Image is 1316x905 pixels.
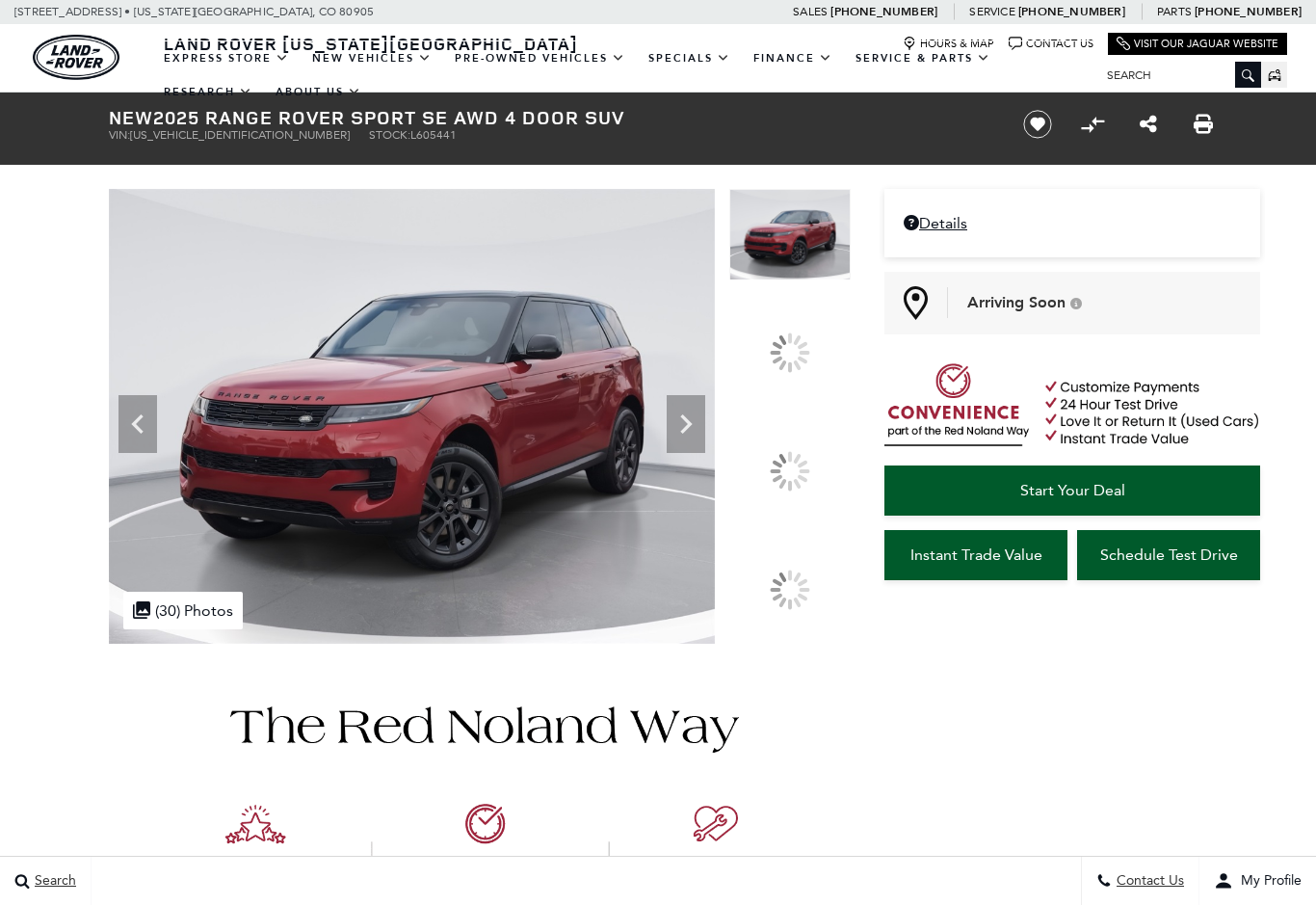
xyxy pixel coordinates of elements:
[904,214,1241,232] a: Details
[904,286,928,320] img: Map Pin Icon
[443,41,637,75] a: Pre-Owned Vehicles
[152,32,590,55] a: Land Rover [US_STATE][GEOGRAPHIC_DATA]
[1100,546,1238,564] span: Schedule Test Drive
[1077,530,1260,580] a: Schedule Test Drive
[164,32,578,55] span: Land Rover [US_STATE][GEOGRAPHIC_DATA]
[1195,4,1302,19] a: [PHONE_NUMBER]
[910,546,1042,564] span: Instant Trade Value
[1112,873,1184,890] span: Contact Us
[152,41,1092,109] nav: Main Navigation
[301,41,443,75] a: New Vehicles
[1092,64,1261,87] input: Search
[1018,4,1125,19] a: [PHONE_NUMBER]
[729,189,851,280] img: New 2025 Firenze Red Land Rover SE image 1
[967,292,1066,313] span: Arriving Soon
[1117,37,1278,51] a: Visit Our Jaguar Website
[109,107,990,128] h1: 2025 Range Rover Sport SE AWD 4 Door SUV
[884,530,1067,580] a: Instant Trade Value
[637,41,742,75] a: Specials
[830,4,937,19] a: [PHONE_NUMBER]
[410,128,457,142] span: L605441
[793,5,828,18] span: Sales
[109,189,715,644] img: New 2025 Firenze Red Land Rover SE image 1
[109,128,130,142] span: VIN:
[742,41,844,75] a: Finance
[884,590,1260,893] iframe: YouTube video player
[33,35,119,80] img: Land Rover
[1016,109,1059,140] button: Save vehicle
[369,128,410,142] span: Stock:
[152,41,301,75] a: EXPRESS STORE
[884,466,1260,516] a: Start Your Deal
[33,35,119,80] a: land-rover
[1070,297,1082,309] div: Vehicle is preparing for delivery to the retailer. MSRP will be finalized when the vehicle arrive...
[109,104,153,130] strong: New
[1233,873,1302,890] span: My Profile
[30,873,76,890] span: Search
[1020,481,1125,499] span: Start Your Deal
[1199,857,1316,905] button: user-profile-menu
[1009,37,1093,51] a: Contact Us
[844,41,1002,75] a: Service & Parts
[264,75,373,109] a: About Us
[1194,113,1213,136] a: Print this New 2025 Range Rover Sport SE AWD 4 Door SUV
[123,592,243,629] div: (30) Photos
[1140,113,1157,136] a: Share this New 2025 Range Rover Sport SE AWD 4 Door SUV
[969,5,1014,18] span: Service
[14,5,374,18] a: [STREET_ADDRESS] • [US_STATE][GEOGRAPHIC_DATA], CO 80905
[1078,110,1107,139] button: Compare vehicle
[130,128,350,142] span: [US_VEHICLE_IDENTIFICATION_NUMBER]
[903,37,994,51] a: Hours & Map
[152,75,264,109] a: Research
[1157,5,1192,18] span: Parts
